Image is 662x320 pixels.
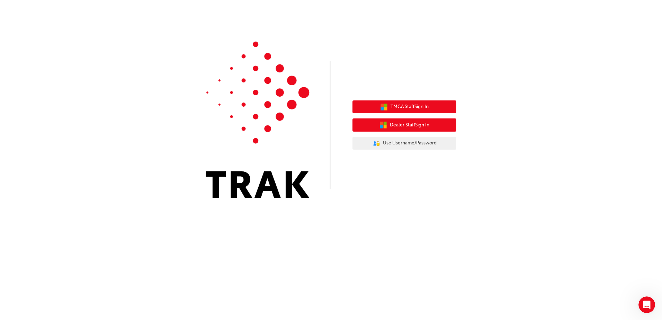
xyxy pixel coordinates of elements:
button: Dealer StaffSign In [352,118,456,132]
iframe: Intercom live chat [638,296,655,313]
button: Use Username/Password [352,137,456,150]
span: Use Username/Password [383,139,437,147]
button: TMCA StaffSign In [352,100,456,114]
span: Dealer Staff Sign In [390,121,429,129]
img: Trak [206,42,310,198]
span: TMCA Staff Sign In [391,103,429,111]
